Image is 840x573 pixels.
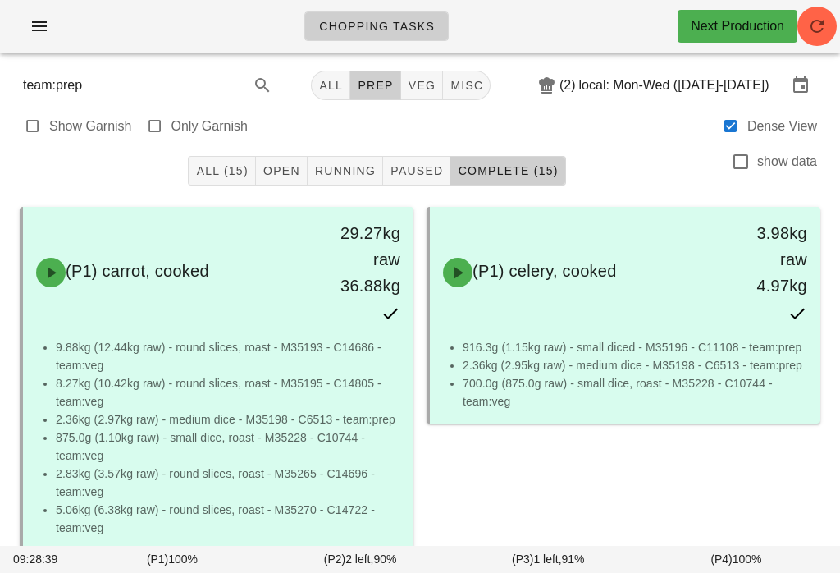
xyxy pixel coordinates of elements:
[401,71,444,100] button: veg
[390,164,443,177] span: Paused
[188,156,255,186] button: All (15)
[757,154,817,170] label: show data
[345,552,373,566] span: 2 left,
[304,11,449,41] a: Chopping Tasks
[747,118,817,135] label: Dense View
[463,338,807,356] li: 916.3g (1.15kg raw) - small diced - M35196 - C11108 - team:prep
[56,429,400,465] li: 875.0g (1.10kg raw) - small dice, roast - M35228 - C10744 - team:veg
[195,164,248,177] span: All (15)
[443,71,491,100] button: misc
[56,374,400,410] li: 8.27kg (10.42kg raw) - round slices, roast - M35195 - C14805 - team:veg
[308,156,383,186] button: Running
[66,262,209,280] span: (P1) carrot, cooked
[262,164,300,177] span: Open
[450,156,565,186] button: Complete (15)
[350,71,400,100] button: prep
[324,220,400,299] div: 29.27kg raw 36.88kg
[311,71,350,100] button: All
[314,164,376,177] span: Running
[454,548,642,571] div: (P3) 91%
[463,356,807,374] li: 2.36kg (2.95kg raw) - medium dice - M35198 - C6513 - team:prep
[472,262,617,280] span: (P1) celery, cooked
[357,79,393,92] span: prep
[383,156,450,186] button: Paused
[267,548,454,571] div: (P2) 90%
[559,77,579,94] div: (2)
[731,220,807,299] div: 3.98kg raw 4.97kg
[318,79,343,92] span: All
[10,548,78,571] div: 09:28:39
[533,552,561,566] span: 1 left,
[691,16,784,36] div: Next Production
[256,156,308,186] button: Open
[49,118,132,135] label: Show Garnish
[642,548,830,571] div: (P4) 100%
[56,338,400,374] li: 9.88kg (12.44kg raw) - round slices, roast - M35193 - C14686 - team:veg
[450,79,483,92] span: misc
[457,164,558,177] span: Complete (15)
[463,374,807,410] li: 700.0g (875.0g raw) - small dice, roast - M35228 - C10744 - team:veg
[171,118,248,135] label: Only Garnish
[56,465,400,501] li: 2.83kg (3.57kg raw) - round slices, roast - M35265 - C14696 - team:veg
[78,548,266,571] div: (P1) 100%
[408,79,436,92] span: veg
[56,501,400,537] li: 5.06kg (6.38kg raw) - round slices, roast - M35270 - C14722 - team:veg
[318,20,435,33] span: Chopping Tasks
[56,410,400,429] li: 2.36kg (2.97kg raw) - medium dice - M35198 - C6513 - team:prep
